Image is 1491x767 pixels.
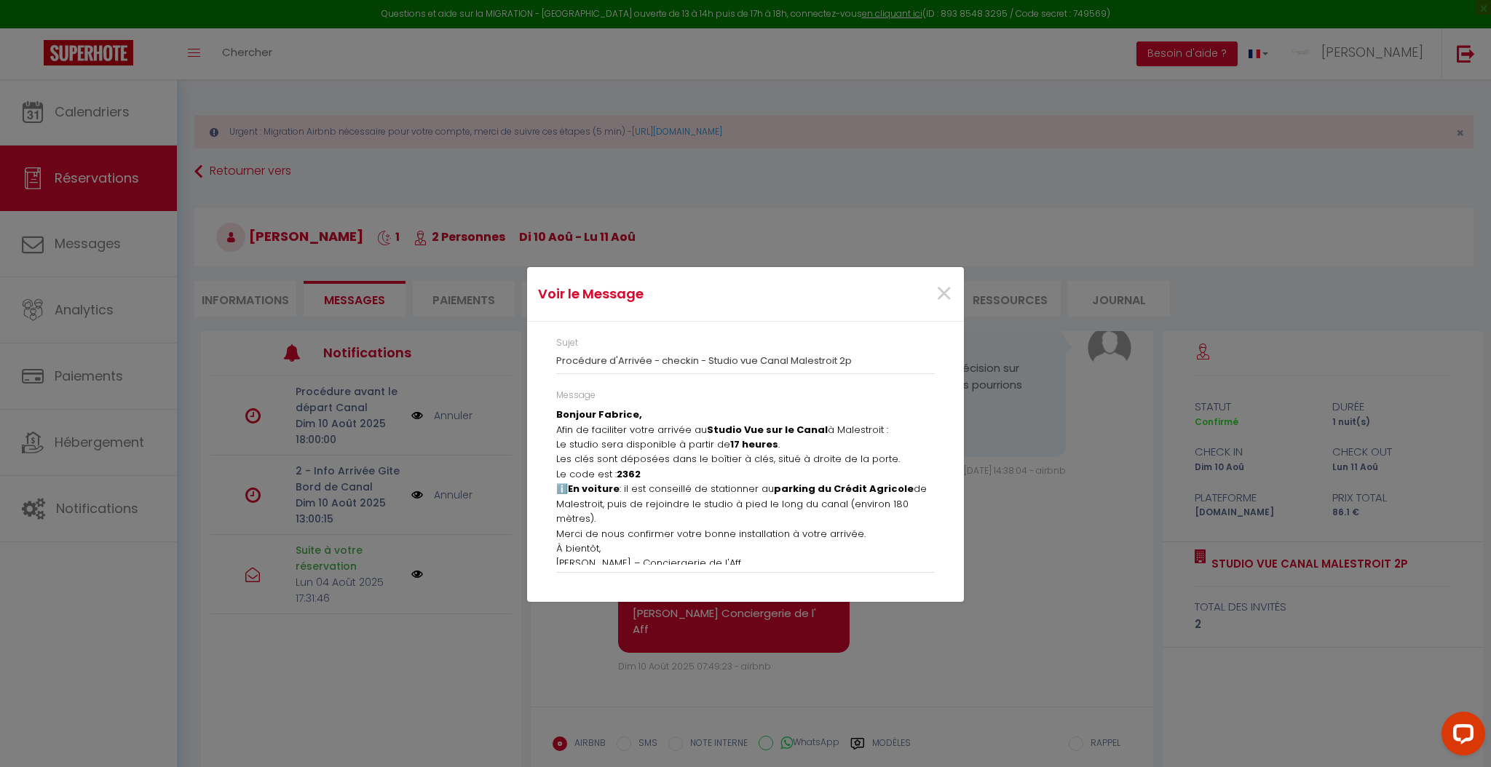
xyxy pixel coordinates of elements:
p: Le studio sera disponible à partir de . [556,437,935,452]
strong: 17 heures [730,437,778,451]
strong: 2362 [617,467,641,481]
span: × [935,272,953,316]
strong: parking du Crédit Agricole [774,482,914,496]
strong: Studio Vue sur le Canal [707,423,828,437]
p: Afin de faciliter votre arrivée au à Malestroit : [556,423,935,437]
p: Les clés sont déposées dans le boîtier à clés, situé à droite de la porte. Le code est : [556,452,935,482]
button: Close [935,279,953,310]
strong: En voiture [568,482,620,496]
p: ℹ️ : il est conseillé de stationner au de Malestroit, puis de rejoindre le studio à pied le long ... [556,482,935,526]
h3: Procédure d'Arrivée - checkin - Studio vue Canal Malestroit 2p [556,355,935,367]
p: Merci de nous confirmer votre bonne installation à votre arrivée. [556,527,935,541]
iframe: LiveChat chat widget [1430,706,1491,767]
h4: Voir le Message [538,284,808,304]
label: Sujet [556,336,578,350]
p: À bientôt, [PERSON_NAME] – Conciergerie de l'Aff [556,541,935,571]
label: Message [556,389,596,402]
strong: Bonjour Fabrice, [556,408,642,421]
